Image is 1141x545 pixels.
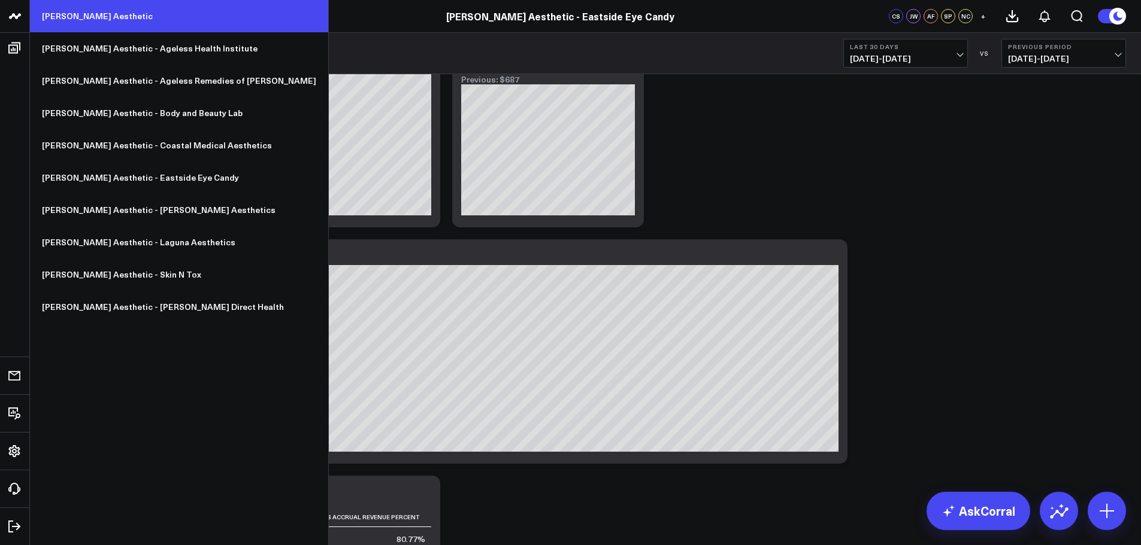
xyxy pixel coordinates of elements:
[974,50,995,57] div: VS
[311,507,436,527] th: Sales Accrual Revenue Percent
[30,226,328,258] a: [PERSON_NAME] Aesthetic - Laguna Aesthetics
[446,10,674,23] a: [PERSON_NAME] Aesthetic - Eastside Eye Candy
[976,9,990,23] button: +
[850,43,961,50] b: Last 30 Days
[843,39,968,68] button: Last 30 Days[DATE]-[DATE]
[1008,54,1119,63] span: [DATE] - [DATE]
[30,194,328,226] a: [PERSON_NAME] Aesthetic - [PERSON_NAME] Aesthetics
[941,9,955,23] div: SP
[30,258,328,291] a: [PERSON_NAME] Aesthetic - Skin N Tox
[958,9,973,23] div: NC
[889,9,903,23] div: CS
[927,492,1030,530] a: AskCorral
[980,12,986,20] span: +
[1008,43,1119,50] b: Previous Period
[461,75,635,84] div: Previous: $687
[30,97,328,129] a: [PERSON_NAME] Aesthetic - Body and Beauty Lab
[30,32,328,65] a: [PERSON_NAME] Aesthetic - Ageless Health Institute
[30,65,328,97] a: [PERSON_NAME] Aesthetic - Ageless Remedies of [PERSON_NAME]
[30,129,328,162] a: [PERSON_NAME] Aesthetic - Coastal Medical Aesthetics
[30,291,328,323] a: [PERSON_NAME] Aesthetic - [PERSON_NAME] Direct Health
[397,533,425,545] div: 80.77%
[906,9,921,23] div: JW
[30,162,328,194] a: [PERSON_NAME] Aesthetic - Eastside Eye Candy
[850,54,961,63] span: [DATE] - [DATE]
[1001,39,1126,68] button: Previous Period[DATE]-[DATE]
[924,9,938,23] div: AF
